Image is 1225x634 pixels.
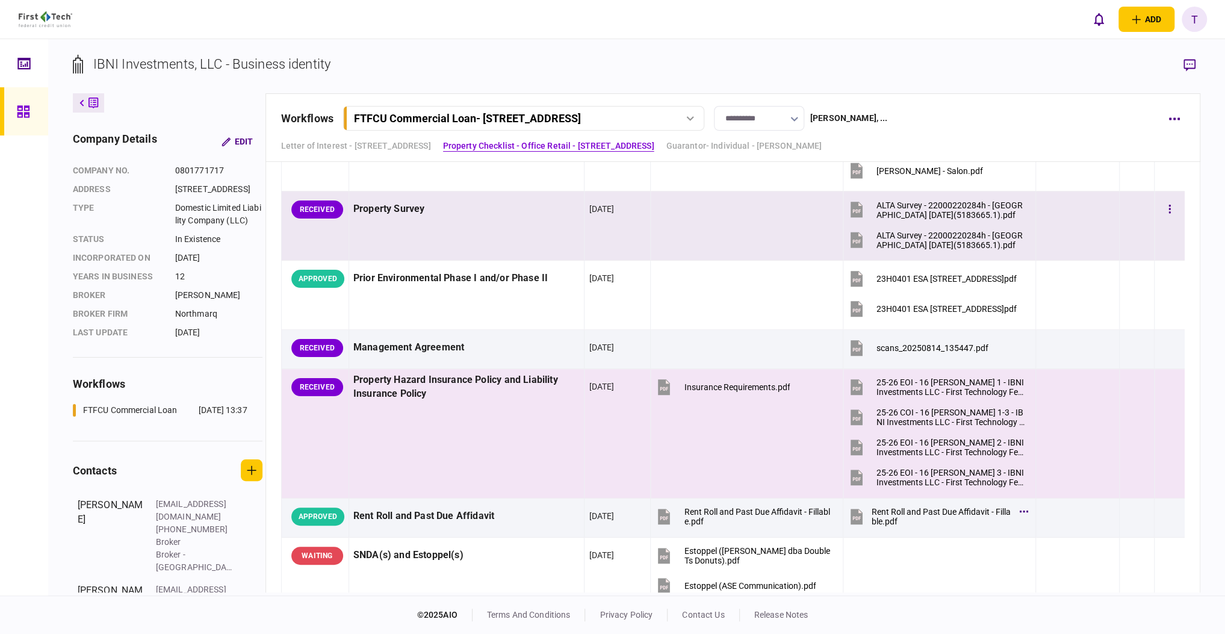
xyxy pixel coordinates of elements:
[589,341,614,353] div: [DATE]
[156,498,234,523] div: [EMAIL_ADDRESS][DOMAIN_NAME]
[73,252,163,264] div: incorporated on
[73,289,163,302] div: Broker
[175,326,262,339] div: [DATE]
[848,434,1025,461] button: 25-26 EOI - 16 Uvalde Rd Bldg 2 - IBNI Investments LLC - First Technology Federal Credit Union, I...
[175,183,262,196] div: [STREET_ADDRESS]
[684,581,816,591] div: Estoppel (ASE Communication).pdf
[655,503,833,530] button: Rent Roll and Past Due Affidavit - Fillable.pdf
[199,404,247,417] div: [DATE] 13:37
[175,308,262,320] div: Northmarq
[810,112,887,125] div: [PERSON_NAME] , ...
[1118,7,1174,32] button: open adding identity options
[175,289,262,302] div: [PERSON_NAME]
[73,462,117,479] div: contacts
[175,270,262,283] div: 12
[848,403,1025,430] button: 25-26 COI - 16 Uvalde Rd Bldg 1-3 - IBNI Investments LLC - First Technology Federal Credit Union,...
[353,265,580,292] div: Prior Environmental Phase I and/or Phase II
[876,468,1025,487] div: 25-26 EOI - 16 Uvalde Rd Bldg 3 - IBNI Investments LLC - First Technology Federal Credit Union, I...
[876,230,1025,249] div: ALTA Survey - 22000220284h - Northeast Square 08-15-2023(5183665.1).pdf
[353,334,580,361] div: Management Agreement
[876,408,1025,427] div: 25-26 COI - 16 Uvalde Rd Bldg 1-3 - IBNI Investments LLC - First Technology Federal Credit Union,...
[876,438,1025,457] div: 25-26 EOI - 16 Uvalde Rd Bldg 2 - IBNI Investments LLC - First Technology Federal Credit Union, I...
[417,609,473,621] div: © 2025 AIO
[1086,7,1111,32] button: open notifications list
[589,272,614,284] div: [DATE]
[848,503,1025,530] button: Rent Roll and Past Due Affidavit - Fillable.pdf
[73,164,163,177] div: company no.
[872,507,1013,526] div: Rent Roll and Past Due Affidavit - Fillable.pdf
[353,503,580,530] div: Rent Roll and Past Due Affidavit
[175,233,262,246] div: In Existence
[354,112,581,125] div: FTFCU Commercial Loan - [STREET_ADDRESS]
[73,131,157,152] div: company details
[212,131,262,152] button: Edit
[666,140,822,152] a: Guarantor- Individual - [PERSON_NAME]
[73,404,247,417] a: FTFCU Commercial Loan[DATE] 13:37
[73,270,163,283] div: years in business
[73,376,262,392] div: workflows
[73,326,163,339] div: last update
[684,507,833,526] div: Rent Roll and Past Due Affidavit - Fillable.pdf
[291,200,343,219] div: RECEIVED
[876,200,1025,219] div: ALTA Survey - 22000220284h - Northeast Square 08-15-2023(5183665.1).pdf
[684,546,833,565] div: Estoppel (Aing Vuthy dba Double Ts Donuts).pdf
[848,373,1025,400] button: 25-26 EOI - 16 Uvalde Rd Bldg 1 - IBNI Investments LLC - First Technology Federal Credit Union, I...
[655,572,816,599] button: Estoppel (ASE Communication).pdf
[600,610,653,620] a: privacy policy
[848,226,1025,253] button: ALTA Survey - 22000220284h - Northeast Square 08-15-2023(5183665.1).pdf
[73,183,163,196] div: address
[848,157,983,184] button: Zoila Flor Bustos - Salon.pdf
[291,378,343,396] div: RECEIVED
[156,583,234,609] div: [EMAIL_ADDRESS][DOMAIN_NAME]
[353,196,580,223] div: Property Survey
[281,110,333,126] div: workflows
[589,549,614,561] div: [DATE]
[175,202,262,227] div: Domestic Limited Liability Company (LLC)
[291,547,343,565] div: WAITING
[353,542,580,569] div: SNDA(s) and Estoppel(s)
[876,274,1017,284] div: 23H0401 ESA 16 Uvalde Rd Houston TX 77015.pdf
[848,464,1025,491] button: 25-26 EOI - 16 Uvalde Rd Bldg 3 - IBNI Investments LLC - First Technology Federal Credit Union, I...
[589,510,614,522] div: [DATE]
[291,508,344,526] div: APPROVED
[848,334,988,361] button: scans_20250814_135447.pdf
[343,106,704,131] button: FTFCU Commercial Loan- [STREET_ADDRESS]
[175,252,262,264] div: [DATE]
[291,270,344,288] div: APPROVED
[73,308,163,320] div: broker firm
[876,343,988,353] div: scans_20250814_135447.pdf
[655,542,833,569] button: Estoppel (Aing Vuthy dba Double Ts Donuts).pdf
[848,196,1025,223] button: ALTA Survey - 22000220284h - Northeast Square 08-15-2023(5183665.1).pdf
[848,295,1017,322] button: 23H0401 ESA 16 Uvalde Rd Houston TX 77015.pdf
[848,265,1017,292] button: 23H0401 ESA 16 Uvalde Rd Houston TX 77015.pdf
[291,339,343,357] div: RECEIVED
[655,373,790,400] button: Insurance Requirements.pdf
[754,610,808,620] a: release notes
[353,373,580,401] div: Property Hazard Insurance Policy and Liability Insurance Policy
[876,166,983,175] div: Zoila Flor Bustos - Salon.pdf
[589,203,614,215] div: [DATE]
[589,381,614,393] div: [DATE]
[83,404,178,417] div: FTFCU Commercial Loan
[78,498,144,574] div: [PERSON_NAME]
[73,233,163,246] div: status
[1182,7,1207,32] button: T
[487,610,571,620] a: terms and conditions
[175,164,262,177] div: 0801771717
[93,54,330,74] div: IBNI Investments, LLC - Business identity
[156,549,234,574] div: Broker - [GEOGRAPHIC_DATA]
[443,140,654,152] a: Property Checklist - Office Retail - [STREET_ADDRESS]
[682,610,724,620] a: contact us
[19,11,72,27] img: client company logo
[684,382,790,392] div: Insurance Requirements.pdf
[876,304,1017,314] div: 23H0401 ESA 16 Uvalde Rd Houston TX 77015.pdf
[156,536,234,549] div: Broker
[73,202,163,227] div: Type
[876,378,1025,397] div: 25-26 EOI - 16 Uvalde Rd Bldg 1 - IBNI Investments LLC - First Technology Federal Credit Union, I...
[281,140,431,152] a: Letter of Interest - [STREET_ADDRESS]
[156,523,234,536] div: [PHONE_NUMBER]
